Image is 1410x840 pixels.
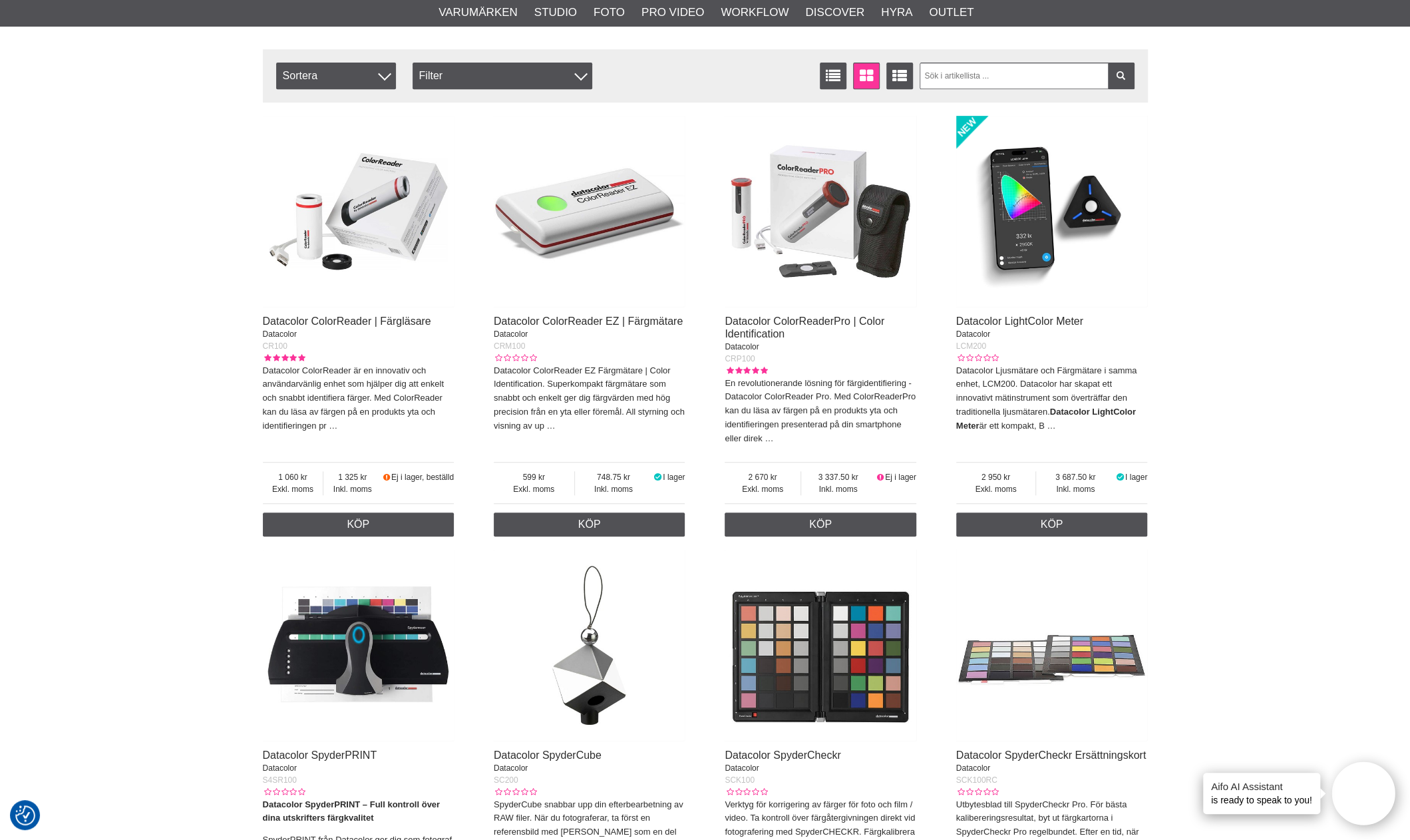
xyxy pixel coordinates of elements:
span: S4SR100 [263,775,297,785]
p: Datacolor ColorReader är en innovativ och användarvänlig enhet som hjälper dig att enkelt och sna... [263,364,454,433]
span: Sortera [276,63,396,89]
a: Fönstervisning [853,63,880,89]
span: 1 325 [323,471,381,483]
span: Datacolor [494,763,528,773]
img: Revisit consent button [15,805,35,825]
div: is ready to speak to you! [1203,773,1320,814]
a: … [329,421,337,431]
span: CR100 [263,341,287,351]
i: I lager [652,473,663,482]
span: Inkl. moms [1036,483,1115,495]
span: 599 [494,471,574,483]
button: Samtyckesinställningar [15,803,35,827]
a: Datacolor SpyderCube [494,749,602,761]
i: Ej i lager [875,473,885,482]
a: Discover [805,4,864,21]
span: Exkl. moms [263,483,323,495]
a: Datacolor LightColor Meter [956,315,1083,327]
a: Utökad listvisning [886,63,913,89]
a: Köp [725,513,916,536]
span: Inkl. moms [801,483,876,495]
a: Foto [594,4,625,21]
div: Kundbetyg: 0 [494,352,536,364]
span: 2 670 [725,471,800,483]
span: Datacolor [725,342,759,351]
p: Datacolor ColorReader EZ Färgmätare | Color Identification. Superkompakt färgmätare som snabbt oc... [494,364,685,433]
img: Datacolor ColorReader | Färgläsare [263,116,454,308]
div: Kundbetyg: 0 [494,786,536,798]
span: SCK100 [725,775,755,785]
a: … [546,421,555,431]
a: Datacolor ColorReaderPro | Color Identification [725,315,884,339]
span: 748.75 [575,471,653,483]
p: En revolutionerande lösning för färgidentifiering - Datacolor ColorReader Pro. Med ColorReaderPro... [725,377,916,446]
img: Datacolor ColorReader EZ | Färgmätare [494,116,685,308]
span: Datacolor [725,763,759,773]
img: Datacolor SpyderPRINT [263,550,454,741]
span: Datacolor [263,329,297,339]
span: SC200 [494,775,518,785]
div: Kundbetyg: 0 [956,786,999,798]
input: Sök i artikellista ... [920,63,1135,89]
span: LCM200 [956,341,986,351]
img: Datacolor ColorReaderPro | Color Identification [725,116,916,308]
p: Datacolor Ljusmätare och Färgmätare i samma enhet, LCM200. Datacolor har skapat ett innovativt mä... [956,364,1148,433]
span: Datacolor [956,763,990,773]
span: Datacolor [494,329,528,339]
strong: Datacolor LightColor Meter [956,407,1136,431]
i: I lager [1115,473,1125,482]
img: Datacolor LightColor Meter [956,116,1148,308]
span: Ej i lager, beställd [391,473,454,482]
a: Filtrera [1108,63,1135,89]
span: Datacolor [956,329,990,339]
a: Outlet [929,4,973,21]
img: Datacolor SpyderCheckr Ersättningskort [956,550,1148,741]
span: Ej i lager [885,473,916,482]
span: Exkl. moms [494,483,574,495]
img: Datacolor SpyderCheckr [725,550,916,741]
span: I lager [663,473,685,482]
span: 2 950 [956,471,1036,483]
a: Listvisning [820,63,846,89]
span: Exkl. moms [725,483,800,495]
a: Köp [494,513,685,536]
a: Datacolor SpyderPRINT [263,749,377,761]
span: SCK100RC [956,775,997,785]
a: Hyra [881,4,912,21]
i: Beställd [381,473,391,482]
a: Köp [263,513,454,536]
span: Inkl. moms [575,483,653,495]
span: I lager [1125,473,1147,482]
a: Workflow [721,4,789,21]
a: … [1047,421,1055,431]
a: Datacolor ColorReader EZ | Färgmätare [494,315,683,327]
span: Datacolor [263,763,297,773]
span: CRM100 [494,341,525,351]
a: Köp [956,513,1148,536]
div: Filter [413,63,592,89]
strong: Datacolor SpyderPRINT – Full kontroll över dina utskrifters färgkvalitet [263,799,441,823]
a: Varumärken [439,4,518,21]
div: Kundbetyg: 0 [956,352,999,364]
div: Kundbetyg: 5.00 [263,352,305,364]
div: Kundbetyg: 5.00 [725,365,767,377]
span: 3 337.50 [801,471,876,483]
span: 1 060 [263,471,323,483]
span: 3 687.50 [1036,471,1115,483]
span: CRP100 [725,354,755,363]
div: Kundbetyg: 0 [725,786,767,798]
span: Inkl. moms [323,483,381,495]
a: Datacolor ColorReader | Färgläsare [263,315,431,327]
a: Pro Video [641,4,704,21]
h4: Aifo AI Assistant [1211,779,1312,793]
a: Datacolor SpyderCheckr Ersättningskort [956,749,1146,761]
a: … [765,433,773,443]
img: Datacolor SpyderCube [494,550,685,741]
a: Studio [534,4,577,21]
span: Exkl. moms [956,483,1036,495]
div: Kundbetyg: 0 [263,786,305,798]
a: Datacolor SpyderCheckr [725,749,840,761]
